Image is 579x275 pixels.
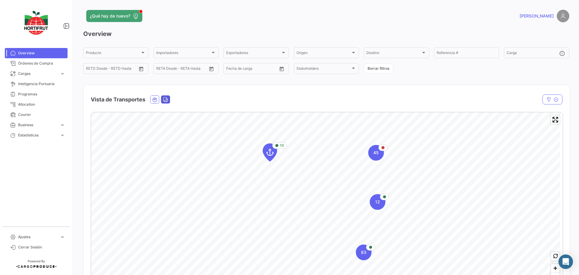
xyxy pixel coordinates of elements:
button: Open calendar [277,64,286,73]
button: Open calendar [207,64,216,73]
div: Map marker [356,245,372,260]
span: Cerrar Sesión [18,245,65,250]
span: expand_more [60,71,65,76]
img: placeholder-user.png [557,10,569,22]
span: Inteligencia Portuaria [18,81,65,87]
div: Map marker [368,145,384,161]
span: expand_more [60,234,65,240]
div: Map marker [370,194,385,210]
span: 12 [375,199,380,205]
button: Ocean [150,96,159,103]
span: expand_more [60,133,65,138]
span: 83 [361,249,366,255]
span: ¿Qué hay de nuevo? [90,13,130,19]
a: Órdenes de Compra [5,58,68,69]
span: Estadísticas [18,133,57,138]
span: Órdenes de Compra [18,61,65,66]
a: Courier [5,110,68,120]
span: [PERSON_NAME] [520,13,554,19]
button: ¿Qué hay de nuevo? [86,10,142,22]
input: Hasta [171,67,195,72]
h3: Overview [83,30,569,38]
span: Destino [366,52,421,56]
span: Ajustes [18,234,57,240]
span: Exportadores [226,52,280,56]
span: 10 [280,143,284,148]
a: Allocation [5,99,68,110]
button: Zoom in [551,264,560,273]
input: Hasta [101,67,125,72]
span: Business [18,122,57,128]
span: Stakeholders [296,67,351,72]
span: Cargas [18,71,57,76]
span: Origen [296,52,351,56]
button: Open calendar [137,64,146,73]
span: Programas [18,91,65,97]
span: Allocation [18,102,65,107]
a: Programas [5,89,68,99]
input: Hasta [241,67,265,72]
button: Borrar filtros [364,63,393,73]
button: Land [161,96,170,103]
span: 45 [373,150,379,156]
span: Overview [18,50,65,56]
button: Enter fullscreen [551,115,560,124]
div: Abrir Intercom Messenger [558,254,573,269]
span: Courier [18,112,65,117]
span: Producto [86,52,140,56]
input: Desde [156,67,167,72]
input: Desde [226,67,237,72]
h4: Vista de Transportes [91,95,145,104]
a: Inteligencia Portuaria [5,79,68,89]
span: expand_more [60,122,65,128]
a: Overview [5,48,68,58]
span: Importadores [156,52,210,56]
img: logo-hortifrut.svg [21,7,51,38]
input: Desde [86,67,97,72]
div: Map marker [263,143,277,161]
